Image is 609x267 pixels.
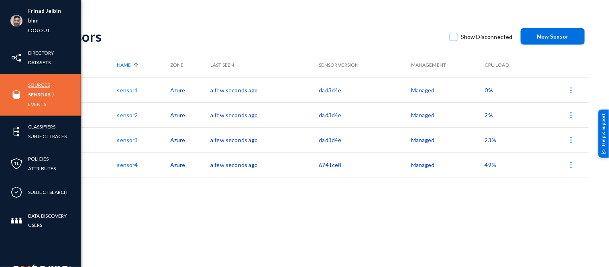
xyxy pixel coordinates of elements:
[521,28,585,45] button: New Sensor
[28,16,39,25] a: bhm
[10,89,22,101] img: icon-sources.svg
[210,77,319,102] td: a few seconds ago
[53,53,117,77] th: Status
[537,33,569,40] span: New Sensor
[411,53,485,77] th: Management
[10,186,22,198] img: icon-compliance.svg
[319,152,411,177] td: 6741ce8
[170,152,210,177] td: Azure
[567,161,575,169] img: icon-more.svg
[411,77,485,102] td: Managed
[210,152,319,177] td: a few seconds ago
[170,127,210,152] td: Azure
[10,158,22,170] img: icon-policies.svg
[28,100,46,109] a: Events
[28,80,50,90] a: Sources
[210,102,319,127] td: a few seconds ago
[461,31,513,43] span: Show Disconnected
[485,112,493,118] span: 2%
[170,102,210,127] td: Azure
[28,164,56,173] a: Attributes
[485,161,496,168] span: 49%
[28,132,67,141] a: Subject Traces
[28,188,68,197] a: Subject Search
[170,53,210,77] th: Zone
[10,126,22,138] img: icon-elements.svg
[319,102,411,127] td: dad3d4e
[319,53,411,77] th: Sensor Version
[117,61,166,69] div: Name
[567,86,575,94] img: icon-more.svg
[485,87,493,94] span: 0%
[117,61,131,69] span: Name
[485,53,535,77] th: CPU Load
[210,127,319,152] td: a few seconds ago
[28,48,54,57] a: Directory
[485,137,496,143] span: 23%
[411,102,485,127] td: Managed
[28,26,50,35] a: Log out
[28,90,51,99] a: Sensors
[117,137,138,143] a: sensor3
[117,87,138,94] a: sensor1
[28,211,81,230] a: Data Discovery Users
[170,77,210,102] td: Azure
[319,127,411,152] td: dad3d4e
[117,161,138,168] a: sensor4
[601,149,607,154] img: help_support.svg
[28,6,61,16] li: Frinad Jelbin
[567,136,575,144] img: icon-more.svg
[411,152,485,177] td: Managed
[567,111,575,119] img: icon-more.svg
[210,53,319,77] th: Last Seen
[28,154,49,163] a: Policies
[10,215,22,227] img: icon-members.svg
[53,28,442,45] div: Sensors
[117,112,138,118] a: sensor2
[28,122,55,131] a: Classifiers
[10,15,22,27] img: ACg8ocK1ZkZ6gbMmCU1AeqPIsBvrTWeY1xNXvgxNjkUXxjcqAiPEIvU=s96-c
[599,109,609,157] div: Help & Support
[411,127,485,152] td: Managed
[10,52,22,64] img: icon-inventory.svg
[28,58,51,67] a: Datasets
[319,77,411,102] td: dad3d4e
